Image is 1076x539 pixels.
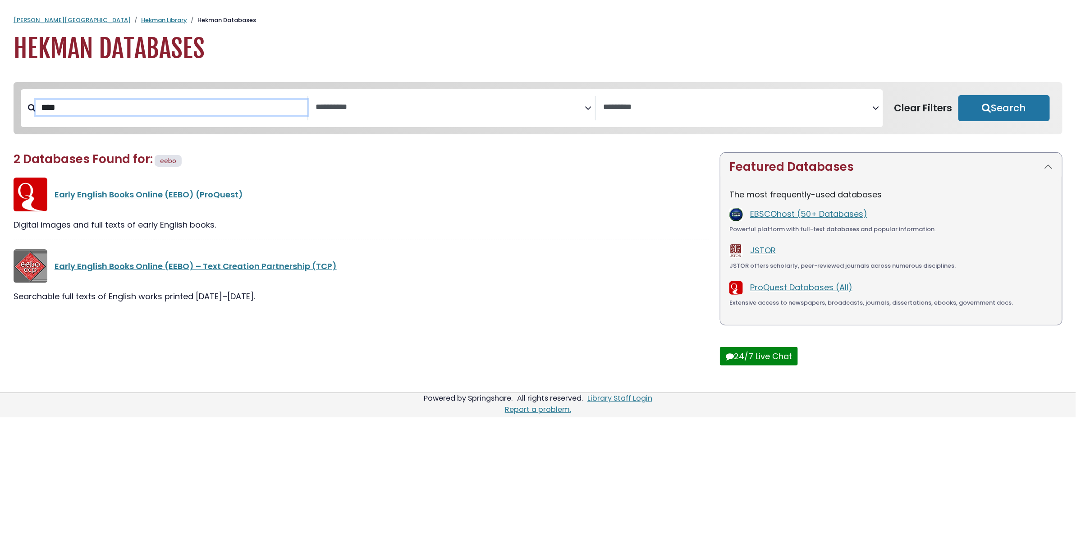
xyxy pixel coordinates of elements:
[14,151,153,167] span: 2 Databases Found for:
[14,16,131,24] a: [PERSON_NAME][GEOGRAPHIC_DATA]
[729,225,1053,234] div: Powerful platform with full-text databases and popular information.
[587,393,652,403] a: Library Staff Login
[720,347,798,365] button: 24/7 Live Chat
[14,16,1062,25] nav: breadcrumb
[729,188,1053,201] p: The most frequently-used databases
[888,95,958,121] button: Clear Filters
[316,103,585,112] textarea: Search
[55,260,337,272] a: Early English Books Online (EEBO) – Text Creation Partnership (TCP)
[958,95,1050,121] button: Submit for Search Results
[729,261,1053,270] div: JSTOR offers scholarly, peer-reviewed journals across numerous disciplines.
[603,103,872,112] textarea: Search
[729,298,1053,307] div: Extensive access to newspapers, broadcasts, journals, dissertations, ebooks, government docs.
[141,16,187,24] a: Hekman Library
[187,16,256,25] li: Hekman Databases
[55,189,243,200] a: Early English Books Online (EEBO) (ProQuest)
[516,393,584,403] div: All rights reserved.
[750,282,852,293] a: ProQuest Databases (All)
[505,404,571,415] a: Report a problem.
[160,156,176,165] span: eebo
[750,208,867,219] a: EBSCOhost (50+ Databases)
[720,153,1062,181] button: Featured Databases
[14,34,1062,64] h1: Hekman Databases
[422,393,514,403] div: Powered by Springshare.
[36,100,307,115] input: Search database by title or keyword
[750,245,776,256] a: JSTOR
[14,82,1062,134] nav: Search filters
[14,219,709,231] div: Digital images and full texts of early English books.
[14,290,709,302] div: Searchable full texts of English works printed [DATE]–[DATE].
